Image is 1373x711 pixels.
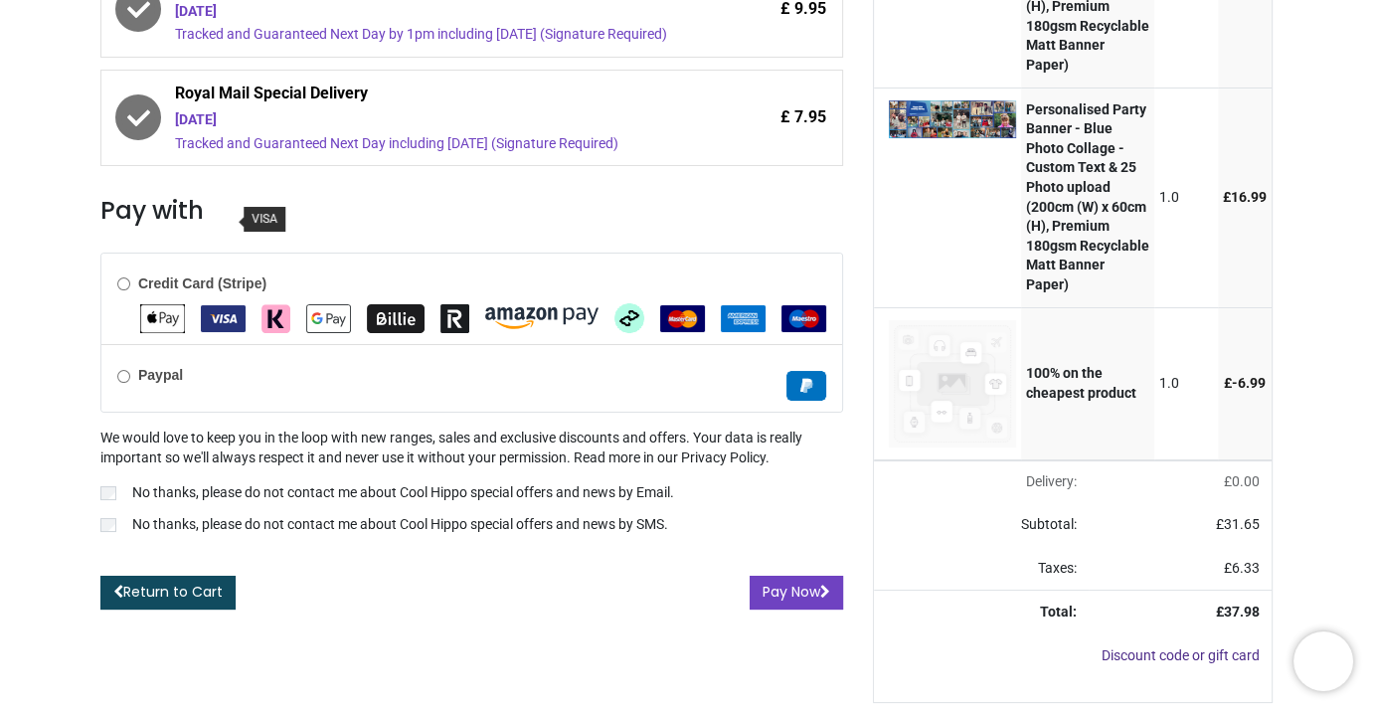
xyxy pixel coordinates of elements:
span: MasterCard [660,309,705,325]
span: Apple Pay [140,309,185,325]
img: 100% on the cheapest product [889,320,1016,447]
a: Discount code or gift card [1102,647,1260,663]
iframe: Brevo live chat [1293,631,1353,691]
span: Revolut Pay [440,309,469,325]
div: [DATE] [175,2,696,22]
strong: £ [1216,604,1260,620]
p: No thanks, please do not contact me about Cool Hippo special offers and news by SMS. [132,515,668,535]
span: £ [1224,560,1260,576]
span: Maestro [781,309,826,325]
input: No thanks, please do not contact me about Cool Hippo special offers and news by Email. [100,486,116,500]
p: No thanks, please do not contact me about Cool Hippo special offers and news by Email. [132,483,674,503]
div: VISA [245,207,286,232]
input: Paypal [117,370,130,383]
span: Paypal [786,377,826,393]
img: Google Pay [306,304,351,333]
span: Billie [367,309,425,325]
b: Credit Card (Stripe) [138,275,266,291]
img: MasterCard [660,305,705,332]
strong: Total: [1040,604,1077,620]
img: Afterpay Clearpay [614,303,644,333]
span: 6.33 [1232,560,1260,576]
span: £ [1224,473,1260,489]
span: 16.99 [1231,189,1267,205]
div: We would love to keep you in the loop with new ranges, sales and exclusive discounts and offers. ... [100,429,843,538]
div: 1.0 [1159,374,1214,394]
span: Klarna [261,309,290,325]
input: No thanks, please do not contact me about Cool Hippo special offers and news by SMS. [100,518,116,532]
span: £ [1216,516,1260,532]
span: Royal Mail Special Delivery [175,83,696,110]
h3: Pay with [100,194,843,228]
div: Tracked and Guaranteed Next Day including [DATE] (Signature Required) [175,134,696,154]
td: Subtotal: [874,503,1089,547]
span: Amazon Pay [485,309,599,325]
span: Google Pay [306,309,351,325]
img: VISA [201,305,246,332]
span: £ 7.95 [780,106,826,128]
span: -﻿6.99 [1232,375,1266,391]
img: American Express [721,305,766,332]
strong: Personalised Party Banner - Blue Photo Collage - Custom Text & 25 Photo upload (200cm (W) x 60cm ... [1026,101,1149,292]
span: £ [1223,189,1267,205]
img: Billie [367,304,425,333]
b: Paypal [138,367,183,383]
td: Taxes: [874,547,1089,591]
span: 31.65 [1224,516,1260,532]
span: 0.00 [1232,473,1260,489]
span: 37.98 [1224,604,1260,620]
button: Pay Now [750,576,843,610]
img: Paypal [786,371,826,401]
span: Afterpay Clearpay [614,309,644,325]
img: Apple Pay [140,304,185,333]
span: £ [1224,375,1266,391]
img: 3xh+VMAAAAGSURBVAMALaGtaopOYTgAAAAASUVORK5CYII= [889,100,1016,138]
div: [DATE] [175,110,696,130]
span: VISA [201,309,246,325]
div: 1.0 [1159,188,1214,208]
td: Delivery will be updated after choosing a new delivery method [874,460,1089,504]
img: Klarna [261,304,290,333]
input: Credit Card (Stripe) [117,277,130,290]
a: Return to Cart [100,576,236,610]
div: Tracked and Guaranteed Next Day by 1pm including [DATE] (Signature Required) [175,25,696,45]
strong: 100% on the cheapest product [1026,365,1136,401]
span: American Express [721,309,766,325]
img: Amazon Pay [485,307,599,329]
img: Revolut Pay [440,304,469,333]
img: Maestro [781,305,826,332]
